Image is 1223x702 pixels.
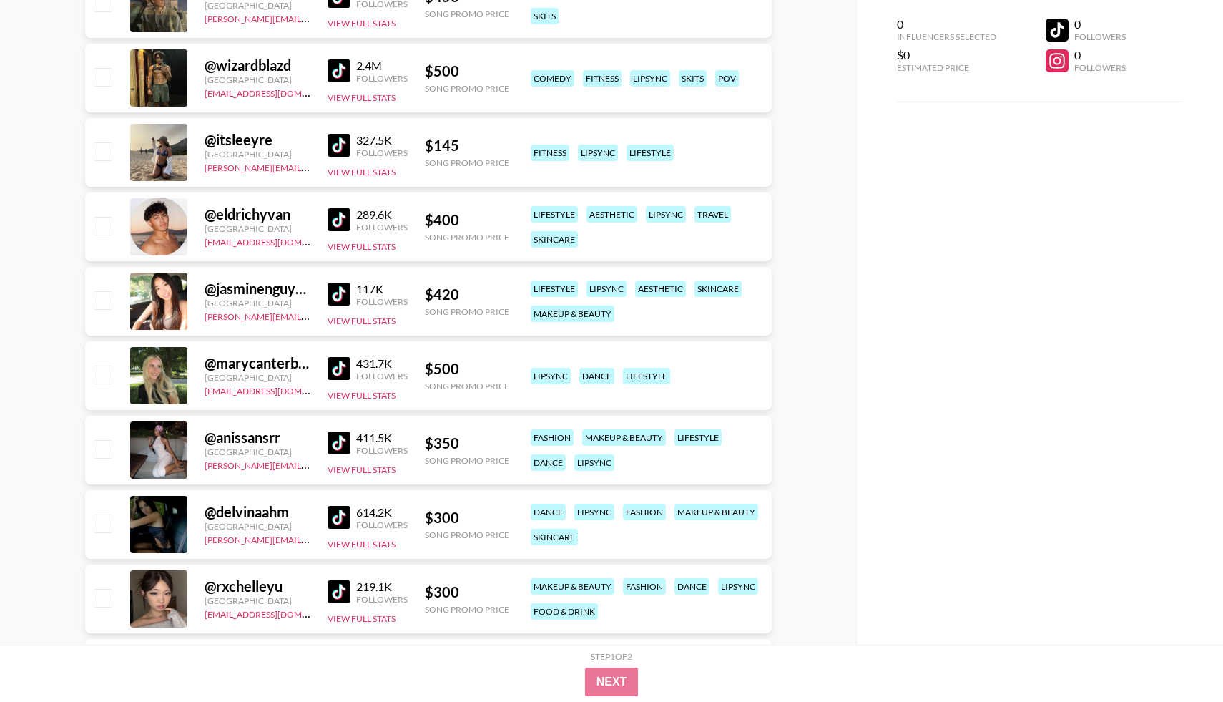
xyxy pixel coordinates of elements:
div: @ marycanterbury [205,354,310,372]
button: View Full Stats [328,316,396,326]
button: View Full Stats [328,241,396,252]
button: View Full Stats [328,167,396,177]
div: aesthetic [586,206,637,223]
img: TikTok [328,208,350,231]
div: [GEOGRAPHIC_DATA] [205,372,310,383]
div: lifestyle [623,368,670,384]
div: food & drink [531,603,598,620]
div: lifestyle [627,145,674,161]
div: Followers [356,73,408,84]
div: Song Promo Price [425,306,509,317]
a: [EMAIL_ADDRESS][DOMAIN_NAME] [205,234,348,248]
a: [PERSON_NAME][EMAIL_ADDRESS][PERSON_NAME][DOMAIN_NAME] [205,160,484,173]
div: lipsync [574,454,614,471]
button: View Full Stats [328,613,396,624]
div: [GEOGRAPHIC_DATA] [205,223,310,234]
div: [GEOGRAPHIC_DATA] [205,149,310,160]
img: TikTok [328,59,350,82]
div: makeup & beauty [582,429,666,446]
div: 2.4M [356,59,408,73]
iframe: Drift Widget Chat Controller [1151,630,1206,685]
div: fashion [623,504,666,520]
div: Followers [356,520,408,530]
div: Followers [356,296,408,307]
img: TikTok [328,506,350,529]
div: dance [531,504,566,520]
div: skits [531,8,559,24]
div: 117K [356,282,408,296]
a: [EMAIL_ADDRESS][DOMAIN_NAME] [205,85,348,99]
div: dance [579,368,614,384]
div: comedy [531,70,574,87]
div: lipsync [646,206,686,223]
div: 0 [897,17,996,31]
div: @ rxchelleyu [205,577,310,595]
div: lifestyle [531,281,578,297]
div: skincare [531,231,578,248]
div: fashion [531,429,574,446]
div: lipsync [578,145,618,161]
div: Followers [356,371,408,381]
div: Song Promo Price [425,232,509,243]
div: Song Promo Price [425,83,509,94]
img: TikTok [328,134,350,157]
div: 614.2K [356,505,408,520]
div: pov [715,70,739,87]
a: [EMAIL_ADDRESS][DOMAIN_NAME] [205,383,348,396]
div: $ 420 [425,286,509,303]
div: makeup & beauty [674,504,758,520]
div: fashion [623,578,666,595]
button: View Full Stats [328,539,396,550]
div: [GEOGRAPHIC_DATA] [205,298,310,308]
div: lipsync [718,578,758,595]
div: $ 145 [425,137,509,155]
div: travel [694,206,731,223]
div: $0 [897,48,996,62]
div: Influencers Selected [897,31,996,42]
div: @ itsleeyre [205,131,310,149]
div: lipsync [531,368,571,384]
div: lifestyle [674,429,722,446]
div: lipsync [586,281,627,297]
button: View Full Stats [328,390,396,401]
div: $ 300 [425,509,509,527]
button: Next [585,668,639,696]
div: lifestyle [531,206,578,223]
div: 219.1K [356,580,408,594]
div: Followers [356,222,408,233]
div: makeup & beauty [531,578,614,595]
div: $ 500 [425,62,509,80]
div: Followers [1074,62,1126,73]
div: [GEOGRAPHIC_DATA] [205,74,310,85]
div: [GEOGRAPHIC_DATA] [205,521,310,532]
div: 0 [1074,48,1126,62]
button: View Full Stats [328,18,396,29]
div: 0 [1074,17,1126,31]
div: @ anissansrr [205,429,310,447]
div: @ jasminenguyener [205,280,310,298]
a: [PERSON_NAME][EMAIL_ADDRESS][PERSON_NAME][DOMAIN_NAME] [205,532,484,545]
div: 327.5K [356,133,408,147]
div: dance [674,578,709,595]
div: Step 1 of 2 [591,651,632,662]
div: Followers [1074,31,1126,42]
div: $ 350 [425,434,509,452]
div: 431.7K [356,356,408,371]
img: TikTok [328,580,350,603]
div: 289.6K [356,208,408,222]
div: @ eldrichyvan [205,205,310,223]
div: skincare [531,529,578,545]
div: skits [679,70,707,87]
div: Followers [356,147,408,158]
div: @ wizardblazd [205,57,310,74]
button: View Full Stats [328,92,396,103]
div: Followers [356,445,408,456]
div: Song Promo Price [425,604,509,615]
div: fitness [531,145,569,161]
div: 411.5K [356,431,408,445]
div: aesthetic [635,281,686,297]
div: fitness [583,70,622,87]
div: $ 500 [425,360,509,378]
div: Song Promo Price [425,530,509,540]
a: [EMAIL_ADDRESS][DOMAIN_NAME] [205,606,348,620]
